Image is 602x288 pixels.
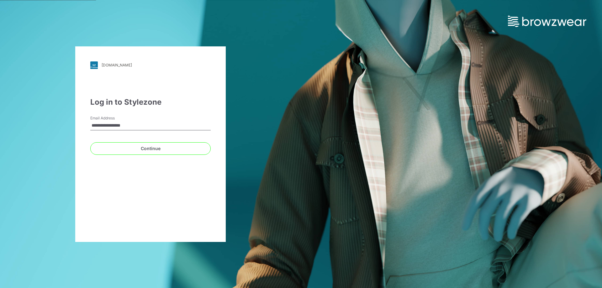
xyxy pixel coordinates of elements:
a: [DOMAIN_NAME] [90,61,211,69]
div: Log in to Stylezone [90,97,211,108]
img: browzwear-logo.e42bd6dac1945053ebaf764b6aa21510.svg [508,16,586,27]
label: Email Address [90,115,134,121]
div: [DOMAIN_NAME] [102,63,132,67]
button: Continue [90,142,211,155]
img: stylezone-logo.562084cfcfab977791bfbf7441f1a819.svg [90,61,98,69]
